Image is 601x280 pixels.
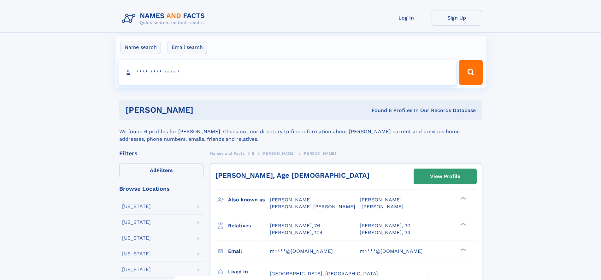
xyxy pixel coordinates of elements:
[282,107,476,114] div: Found 6 Profiles In Our Records Database
[270,204,355,210] span: [PERSON_NAME] [PERSON_NAME]
[119,120,482,143] div: We found 6 profiles for [PERSON_NAME]. Check out our directory to find information about [PERSON_...
[270,197,312,203] span: [PERSON_NAME]
[228,194,270,205] h3: Also known as
[381,10,432,26] a: Log In
[122,204,151,209] div: [US_STATE]
[228,220,270,231] h3: Relatives
[119,60,457,85] input: search input
[122,235,151,241] div: [US_STATE]
[262,151,295,156] span: [PERSON_NAME]
[168,41,207,54] label: Email search
[362,204,404,210] span: [PERSON_NAME]
[119,163,204,178] label: Filters
[228,246,270,257] h3: Email
[360,222,410,229] a: [PERSON_NAME], 30
[459,196,466,200] div: ❯
[119,151,204,156] div: Filters
[228,266,270,277] h3: Lived in
[270,229,323,236] a: [PERSON_NAME], 104
[459,60,482,85] button: Search Button
[119,10,210,27] img: Logo Names and Facts
[270,222,320,229] a: [PERSON_NAME], 76
[122,220,151,225] div: [US_STATE]
[252,149,255,157] a: B
[414,169,476,184] a: View Profile
[360,229,410,236] a: [PERSON_NAME], 34
[459,222,466,226] div: ❯
[262,149,295,157] a: [PERSON_NAME]
[126,106,283,114] h1: [PERSON_NAME]
[122,251,151,256] div: [US_STATE]
[121,41,161,54] label: Name search
[303,151,336,156] span: [PERSON_NAME]
[252,151,255,156] span: B
[430,169,460,184] div: View Profile
[122,267,151,272] div: [US_STATE]
[210,149,245,157] a: Names and Facts
[215,171,369,179] a: [PERSON_NAME], Age [DEMOGRAPHIC_DATA]
[360,197,402,203] span: [PERSON_NAME]
[150,167,156,173] span: All
[119,186,204,192] div: Browse Locations
[270,271,378,277] span: [GEOGRAPHIC_DATA], [GEOGRAPHIC_DATA]
[432,10,482,26] a: Sign Up
[459,247,466,252] div: ❯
